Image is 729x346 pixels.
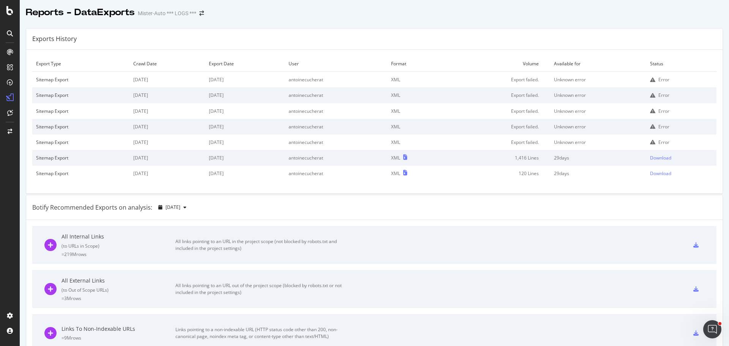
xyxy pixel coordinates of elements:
[445,166,550,181] td: 120 Lines
[155,201,189,213] button: [DATE]
[26,6,135,19] div: Reports - DataExports
[445,150,550,166] td: 1,416 Lines
[62,277,175,284] div: All External Links
[205,119,284,134] td: [DATE]
[703,320,721,338] iframe: Intercom live chat
[129,166,205,181] td: [DATE]
[129,119,205,134] td: [DATE]
[387,87,445,103] td: XML
[658,108,669,114] div: Error
[387,134,445,150] td: XML
[62,335,175,341] div: = 9M rows
[129,72,205,88] td: [DATE]
[36,92,126,98] div: Sitemap Export
[285,56,387,72] td: User
[658,92,669,98] div: Error
[62,243,175,249] div: ( to URLs in Scope )
[36,170,126,177] div: Sitemap Export
[285,119,387,134] td: antoinecucherat
[205,166,284,181] td: [DATE]
[62,325,175,333] div: Links To Non-Indexable URLs
[205,56,284,72] td: Export Date
[693,242,699,248] div: csv-export
[445,119,550,134] td: Export failed.
[285,134,387,150] td: antoinecucherat
[550,150,646,166] td: 29 days
[205,134,284,150] td: [DATE]
[166,204,180,210] span: 2025 Sep. 25th
[129,56,205,72] td: Crawl Date
[646,56,716,72] td: Status
[445,72,550,88] td: Export failed.
[387,56,445,72] td: Format
[32,35,77,43] div: Exports History
[62,287,175,293] div: ( to Out of Scope URLs )
[175,326,346,340] div: Links pointing to a non-indexable URL (HTTP status code other than 200, non-canonical page, noind...
[62,295,175,302] div: = 3M rows
[205,103,284,119] td: [DATE]
[175,238,346,252] div: All links pointing to an URL in the project scope (not blocked by robots.txt and included in the ...
[285,150,387,166] td: antoinecucherat
[36,76,126,83] div: Sitemap Export
[650,155,713,161] a: Download
[650,170,713,177] a: Download
[658,139,669,145] div: Error
[129,87,205,103] td: [DATE]
[445,56,550,72] td: Volume
[199,11,204,16] div: arrow-right-arrow-left
[387,103,445,119] td: XML
[62,251,175,258] div: = 219M rows
[650,170,671,177] div: Download
[285,166,387,181] td: antoinecucherat
[445,87,550,103] td: Export failed.
[391,155,400,161] div: XML
[205,87,284,103] td: [DATE]
[129,134,205,150] td: [DATE]
[285,87,387,103] td: antoinecucherat
[285,103,387,119] td: antoinecucherat
[550,166,646,181] td: 29 days
[285,72,387,88] td: antoinecucherat
[32,56,129,72] td: Export Type
[32,203,152,212] div: Botify Recommended Exports on analysis:
[693,330,699,336] div: csv-export
[445,134,550,150] td: Export failed.
[658,123,669,130] div: Error
[550,87,646,103] td: Unknown error
[550,103,646,119] td: Unknown error
[445,103,550,119] td: Export failed.
[205,72,284,88] td: [DATE]
[650,155,671,161] div: Download
[129,103,205,119] td: [DATE]
[129,150,205,166] td: [DATE]
[36,123,126,130] div: Sitemap Export
[175,282,346,296] div: All links pointing to an URL out of the project scope (blocked by robots.txt or not included in t...
[550,134,646,150] td: Unknown error
[387,119,445,134] td: XML
[36,139,126,145] div: Sitemap Export
[658,76,669,83] div: Error
[550,119,646,134] td: Unknown error
[62,233,175,240] div: All Internal Links
[36,108,126,114] div: Sitemap Export
[205,150,284,166] td: [DATE]
[391,170,400,177] div: XML
[387,72,445,88] td: XML
[693,286,699,292] div: csv-export
[550,56,646,72] td: Available for
[36,155,126,161] div: Sitemap Export
[550,72,646,88] td: Unknown error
